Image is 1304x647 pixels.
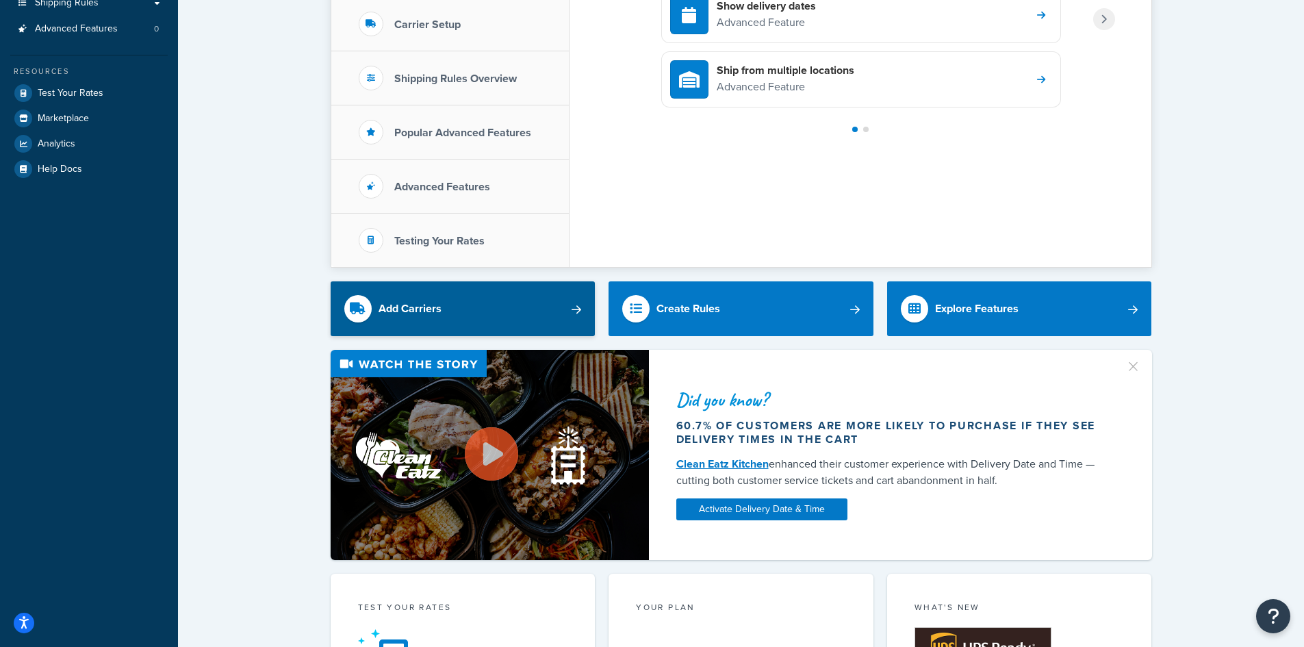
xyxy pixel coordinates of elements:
[887,281,1152,336] a: Explore Features
[636,601,846,617] div: Your Plan
[10,16,168,42] a: Advanced Features0
[394,181,490,193] h3: Advanced Features
[676,419,1109,446] div: 60.7% of customers are more likely to purchase if they see delivery times in the cart
[35,23,118,35] span: Advanced Features
[38,88,103,99] span: Test Your Rates
[717,78,854,96] p: Advanced Feature
[10,131,168,156] a: Analytics
[656,299,720,318] div: Create Rules
[38,164,82,175] span: Help Docs
[38,113,89,125] span: Marketplace
[10,81,168,105] a: Test Your Rates
[609,281,873,336] a: Create Rules
[394,73,517,85] h3: Shipping Rules Overview
[1256,599,1290,633] button: Open Resource Center
[394,18,461,31] h3: Carrier Setup
[394,127,531,139] h3: Popular Advanced Features
[358,601,568,617] div: Test your rates
[717,63,854,78] h4: Ship from multiple locations
[676,456,769,472] a: Clean Eatz Kitchen
[154,23,159,35] span: 0
[394,235,485,247] h3: Testing Your Rates
[676,498,847,520] a: Activate Delivery Date & Time
[331,350,649,560] img: Video thumbnail
[935,299,1019,318] div: Explore Features
[10,157,168,181] a: Help Docs
[10,16,168,42] li: Advanced Features
[379,299,442,318] div: Add Carriers
[915,601,1125,617] div: What's New
[717,14,816,31] p: Advanced Feature
[676,390,1109,409] div: Did you know?
[676,456,1109,489] div: enhanced their customer experience with Delivery Date and Time — cutting both customer service ti...
[10,106,168,131] a: Marketplace
[38,138,75,150] span: Analytics
[10,66,168,77] div: Resources
[331,281,596,336] a: Add Carriers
